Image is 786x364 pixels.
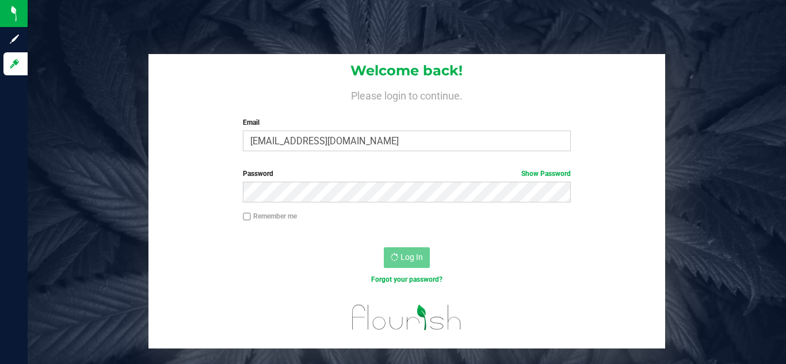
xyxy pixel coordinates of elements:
[243,213,251,221] input: Remember me
[342,297,472,338] img: flourish_logo.svg
[371,275,442,283] a: Forgot your password?
[400,252,423,262] span: Log In
[243,211,297,221] label: Remember me
[521,170,571,178] a: Show Password
[9,58,20,70] inline-svg: Log in
[9,33,20,45] inline-svg: Sign up
[148,87,666,101] h4: Please login to continue.
[243,170,273,178] span: Password
[243,117,570,128] label: Email
[148,63,666,78] h1: Welcome back!
[384,247,430,268] button: Log In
